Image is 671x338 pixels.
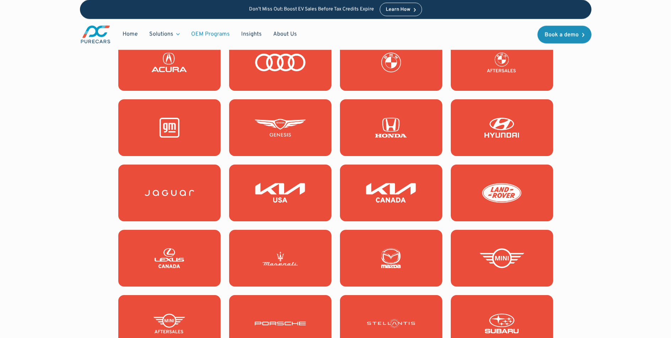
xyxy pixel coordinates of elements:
[545,32,579,38] div: Book a demo
[476,118,527,138] img: Hyundai
[144,314,195,333] img: Mini Fixed Ops
[249,6,374,12] p: Don’t Miss Out: Boost EV Sales Before Tax Credits Expire
[144,183,195,203] img: Jaguar
[255,314,306,333] img: Porsche
[144,28,185,41] div: Solutions
[117,28,144,41] a: Home
[267,28,303,41] a: About Us
[80,24,111,44] img: purecars logo
[144,52,195,72] img: Acura
[366,314,417,333] img: Stellantis
[366,248,417,268] img: Mazda
[476,314,527,333] img: Subaru
[255,248,306,268] img: Maserati
[255,52,306,72] img: Audi
[366,118,417,138] img: Honda
[386,7,410,12] div: Learn How
[476,248,527,268] img: Mini
[80,24,111,44] a: main
[380,2,422,16] a: Learn How
[537,26,591,43] a: Book a demo
[255,183,306,203] img: KIA
[476,52,527,72] img: BMW Fixed Ops
[366,52,417,72] img: BMW
[149,31,173,38] div: Solutions
[476,183,527,203] img: Land Rover
[144,118,195,138] img: General Motors
[185,28,236,41] a: OEM Programs
[255,118,306,138] img: Genesis
[144,248,195,268] img: Lexus Canada
[366,183,417,203] img: KIA Canada
[236,28,267,41] a: Insights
